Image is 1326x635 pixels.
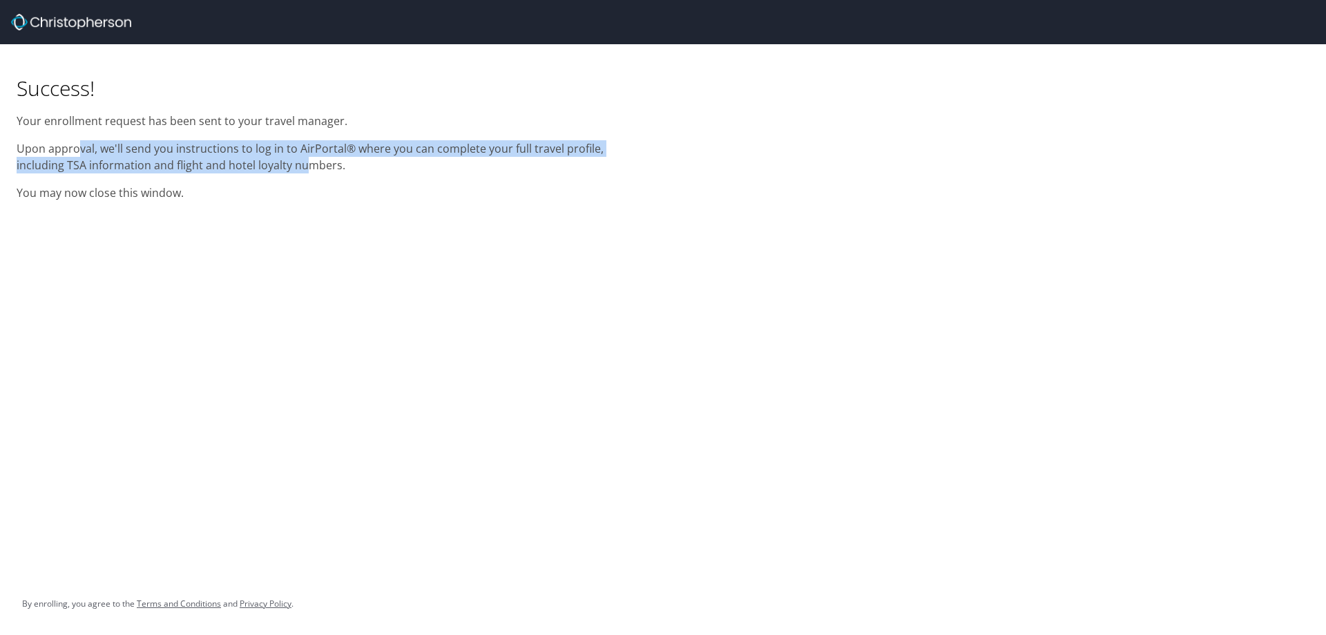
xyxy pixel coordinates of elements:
[17,184,646,201] p: You may now close this window.
[22,587,294,621] div: By enrolling, you agree to the and .
[17,140,646,173] p: Upon approval, we'll send you instructions to log in to AirPortal® where you can complete your fu...
[17,75,646,102] h1: Success!
[17,113,646,129] p: Your enrollment request has been sent to your travel manager.
[137,598,221,609] a: Terms and Conditions
[11,14,131,30] img: cbt logo
[240,598,291,609] a: Privacy Policy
